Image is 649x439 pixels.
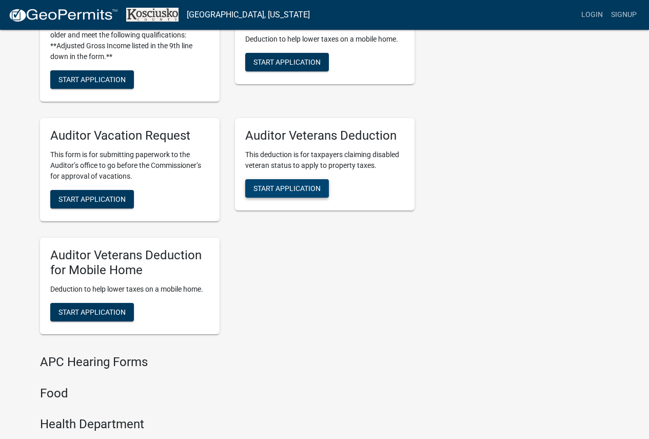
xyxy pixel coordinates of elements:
[58,308,126,316] span: Start Application
[50,190,134,208] button: Start Application
[50,19,209,62] p: This deduction is for taxpayers that are 65 or older and meet the following qualifications: **Adj...
[50,284,209,295] p: Deduction to help lower taxes on a mobile home.
[253,58,321,66] span: Start Application
[245,128,404,143] h5: Auditor Veterans Deduction
[58,75,126,84] span: Start Application
[50,248,209,278] h5: Auditor Veterans Deduction for Mobile Home
[607,5,641,25] a: Signup
[187,6,310,24] a: [GEOGRAPHIC_DATA], [US_STATE]
[126,8,179,22] img: Kosciusko County, Indiana
[40,355,415,370] h4: APC Hearing Forms
[245,34,404,45] p: Deduction to help lower taxes on a mobile home.
[50,149,209,182] p: This form is for submitting paperwork to the Auditor’s office to go before the Commissioner’s for...
[50,70,134,89] button: Start Application
[253,184,321,193] span: Start Application
[50,303,134,321] button: Start Application
[40,386,415,401] h4: Food
[245,149,404,171] p: This deduction is for taxpayers claiming disabled veteran status to apply to property taxes.
[50,128,209,143] h5: Auditor Vacation Request
[40,417,415,432] h4: Health Department
[58,195,126,203] span: Start Application
[245,179,329,198] button: Start Application
[245,53,329,71] button: Start Application
[577,5,607,25] a: Login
